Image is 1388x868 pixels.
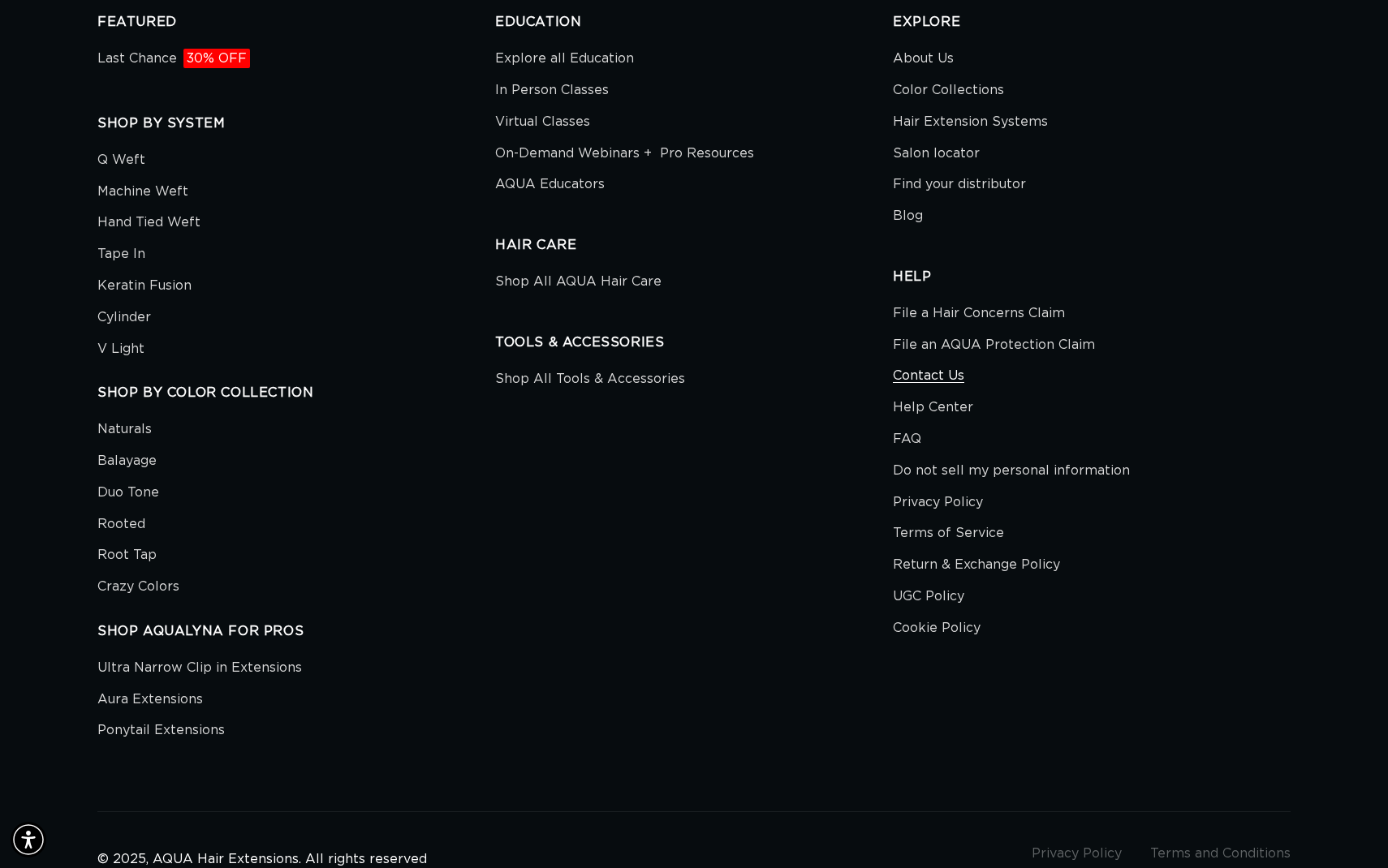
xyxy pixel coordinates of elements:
[97,176,188,208] a: Machine Weft
[97,656,302,684] a: Ultra Narrow Clip in Extensions
[893,423,921,455] a: FAQ
[893,14,1291,31] h2: EXPLORE
[893,138,980,170] a: Salon locator
[893,269,1291,286] h2: HELP
[97,418,152,445] a: Naturals
[495,14,893,31] h2: EDUCATION
[97,509,145,540] a: Rooted
[97,47,250,75] a: Last Chance30% OFF
[893,455,1130,487] a: Do not sell my personal information
[893,302,1065,329] a: File a Hair Concerns Claim
[893,518,1004,549] a: Terms of Service
[893,329,1095,361] a: File an AQUA Protection Claim
[893,549,1060,581] a: Return & Exchange Policy
[97,270,192,302] a: Keratin Fusion
[97,238,145,270] a: Tape In
[183,49,250,68] span: 30% OFF
[495,334,893,351] h2: TOOLS & ACCESSORIES
[495,47,634,75] a: Explore all Education
[893,200,923,232] a: Blog
[495,138,754,170] a: On-Demand Webinars + Pro Resources
[97,853,427,866] small: © 2025, AQUA Hair Extensions. All rights reserved
[97,302,151,333] a: Cylinder
[97,115,495,132] h2: SHOP BY SYSTEM
[893,169,1026,200] a: Find your distributor
[1032,847,1122,860] a: Privacy Policy
[893,392,973,423] a: Help Center
[97,333,144,365] a: V Light
[97,385,495,402] h2: SHOP BY COLOR COLLECTION
[97,684,203,715] a: Aura Extensions
[893,106,1048,138] a: Hair Extension Systems
[893,581,964,612] a: UGC Policy
[893,75,1004,106] a: Color Collections
[97,571,179,603] a: Crazy Colors
[97,148,145,176] a: Q Weft
[97,14,495,31] h2: FEATURED
[495,169,605,200] a: AQUA Educators
[893,47,954,75] a: About Us
[495,270,662,298] a: Shop All AQUA Hair Care
[97,207,200,238] a: Hand Tied Weft
[1307,790,1388,868] iframe: Chat Widget
[97,445,157,477] a: Balayage
[893,360,964,392] a: Contact Us
[893,612,981,644] a: Cookie Policy
[11,822,46,857] div: Accessibility Menu
[97,539,157,571] a: Root Tap
[97,477,159,509] a: Duo Tone
[495,367,685,395] a: Shop All Tools & Accessories
[1150,847,1291,860] a: Terms and Conditions
[97,715,225,746] a: Ponytail Extensions
[495,237,893,254] h2: HAIR CARE
[893,487,983,518] a: Privacy Policy
[97,623,495,640] h2: SHOP AQUALYNA FOR PROS
[495,75,609,106] a: In Person Classes
[495,106,590,138] a: Virtual Classes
